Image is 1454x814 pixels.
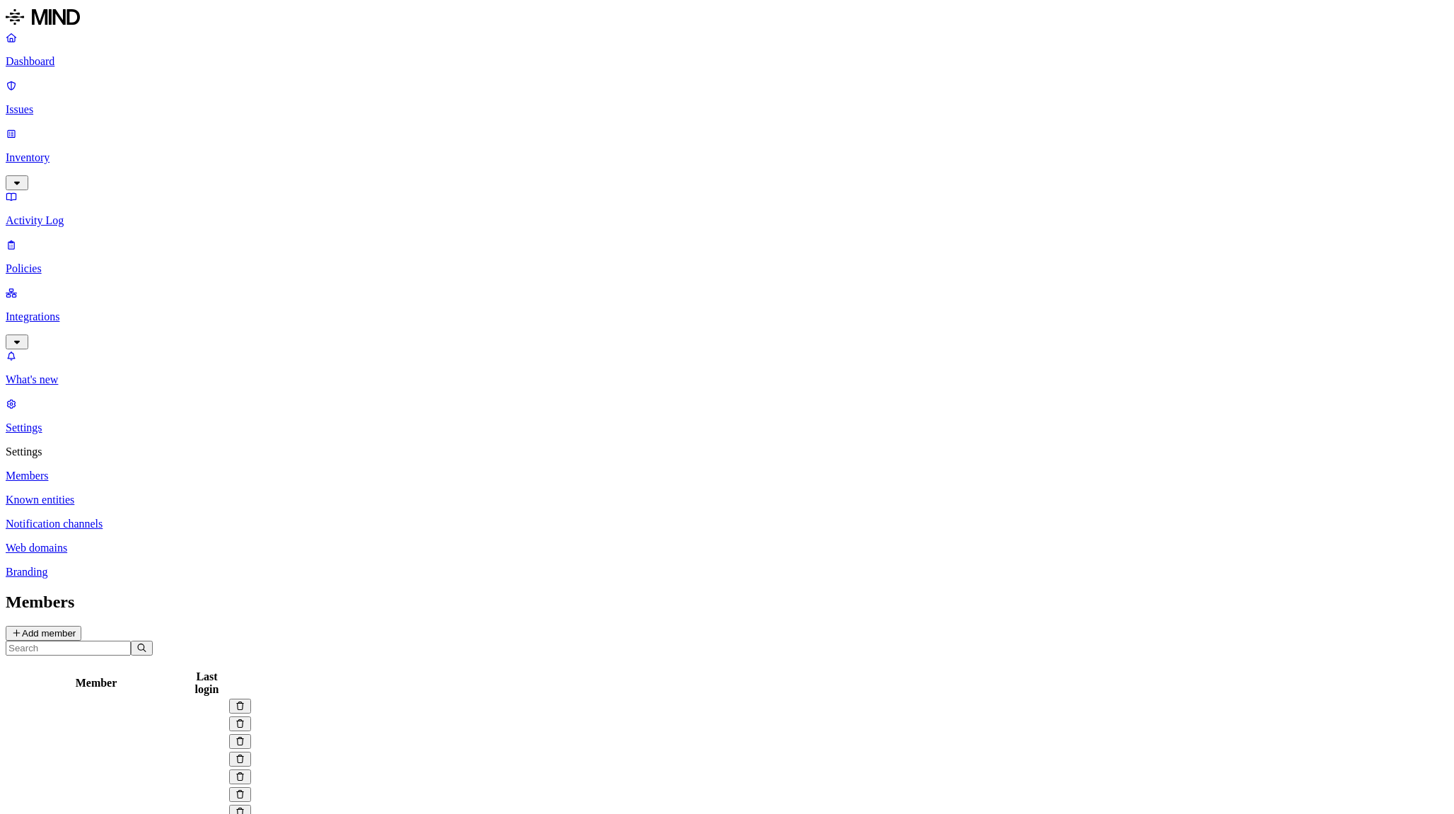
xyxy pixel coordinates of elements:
[8,677,185,690] div: Member
[6,470,1448,482] a: Members
[6,421,1448,434] p: Settings
[6,349,1448,386] a: What's new
[6,641,131,656] input: Search
[6,262,1448,275] p: Policies
[6,151,1448,164] p: Inventory
[6,6,1448,31] a: MIND
[6,238,1448,275] a: Policies
[6,518,1448,530] a: Notification channels
[6,494,1448,506] a: Known entities
[6,286,1448,347] a: Integrations
[6,446,1448,458] div: Settings
[6,79,1448,116] a: Issues
[6,310,1448,323] p: Integrations
[6,55,1448,68] p: Dashboard
[6,6,80,28] img: MIND
[6,373,1448,386] p: What's new
[6,190,1448,227] a: Activity Log
[6,31,1448,68] a: Dashboard
[187,670,226,696] div: Last login
[6,397,1448,434] a: Settings
[6,103,1448,116] p: Issues
[6,566,1448,578] a: Branding
[6,127,1448,188] a: Inventory
[6,214,1448,227] p: Activity Log
[6,593,1448,612] h2: Members
[6,542,1448,554] a: Web domains
[6,626,81,641] button: Add member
